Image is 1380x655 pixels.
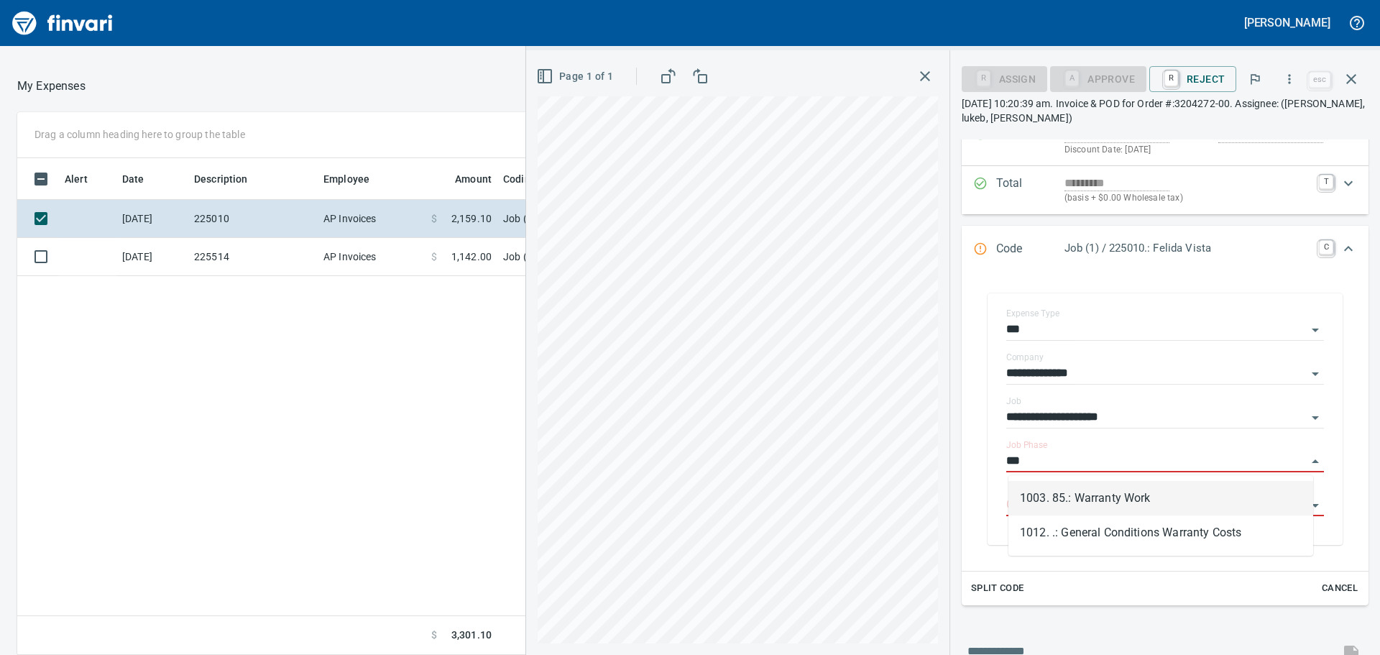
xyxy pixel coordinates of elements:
p: Code [996,240,1064,259]
span: 2,159.10 [451,211,492,226]
span: Employee [323,170,388,188]
span: Amount [455,170,492,188]
td: [DATE] [116,238,188,276]
td: Job (1) / 225010.: Felida Vista [497,200,857,238]
span: Cancel [1320,580,1359,597]
button: Open [1305,364,1325,384]
span: Alert [65,170,106,188]
span: Employee [323,170,369,188]
button: Cancel [1317,577,1363,600]
a: R [1164,70,1178,86]
span: $ [431,628,437,643]
p: Job (1) / 225010.: Felida Vista [1064,240,1310,257]
div: Expand [962,226,1368,273]
p: Drag a column heading here to group the table [34,127,245,142]
span: 3,301.10 [451,628,492,643]
span: Coding [503,170,536,188]
button: Open [1305,408,1325,428]
span: Page 1 of 1 [539,68,613,86]
span: Coding [503,170,555,188]
span: Split Code [971,580,1024,597]
td: 225514 [188,238,318,276]
label: Company [1006,353,1044,362]
span: Reject [1161,67,1225,91]
nav: breadcrumb [17,78,86,95]
td: AP Invoices [318,200,425,238]
p: [DATE] 10:20:39 am. Invoice & POD for Order #:3204272-00. Assignee: ([PERSON_NAME], lukeb, [PERSO... [962,96,1368,125]
li: 1003. 85.: Warranty Work [1008,481,1313,516]
button: [PERSON_NAME] [1241,12,1334,34]
span: $ [431,211,437,226]
a: C [1319,240,1333,255]
button: Close [1305,452,1325,472]
span: Alert [65,170,88,188]
td: [DATE] [116,200,188,238]
td: 225010 [188,200,318,238]
div: Job Phase required [1050,72,1146,84]
div: Expand [962,273,1368,605]
td: Job (1) / 225514.: Phase 5A Outfall Package 2 / 1013. .: Cleanup/Punchlist / 3: Material [497,238,857,276]
div: Expand [962,166,1368,214]
label: Job Phase [1006,441,1047,449]
li: 1012. .: General Conditions Warranty Costs [1008,516,1313,550]
button: Open [1305,495,1325,516]
div: Assign [962,72,1047,84]
p: Total [996,175,1064,206]
label: Expense Type [1006,309,1059,318]
button: Split Code [967,577,1028,600]
p: My Expenses [17,78,86,95]
button: Open [1305,320,1325,340]
span: Close invoice [1305,62,1368,96]
img: Finvari [9,6,116,40]
button: Flag [1239,63,1271,95]
span: Description [194,170,267,188]
p: (basis + $0.00 Wholesale tax) [1064,191,1310,206]
td: AP Invoices [318,238,425,276]
label: Job [1006,397,1021,406]
a: esc [1309,72,1330,88]
button: RReject [1149,66,1236,92]
h5: [PERSON_NAME] [1244,15,1330,30]
button: Page 1 of 1 [533,63,619,90]
span: $ [431,249,437,264]
span: Amount [436,170,492,188]
span: Description [194,170,248,188]
a: T [1319,175,1333,189]
span: Date [122,170,144,188]
button: More [1274,63,1305,95]
span: 1,142.00 [451,249,492,264]
span: Date [122,170,163,188]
